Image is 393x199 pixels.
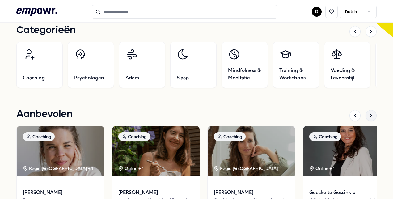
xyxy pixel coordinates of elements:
a: Adem [119,42,165,88]
span: Psychologen [74,74,104,82]
span: [PERSON_NAME] [214,188,289,197]
div: Regio [GEOGRAPHIC_DATA] + 1 [23,165,93,172]
span: Geeske te Gussinklo [309,188,384,197]
a: Slaap [170,42,217,88]
input: Search for products, categories or subcategories [92,5,277,19]
div: Coaching [23,132,55,141]
div: Online + 1 [118,165,144,172]
img: package image [112,126,200,176]
span: Adem [125,74,139,82]
button: D [312,7,322,17]
span: [PERSON_NAME] [118,188,193,197]
span: Slaap [177,74,189,82]
a: Mindfulness & Meditatie [222,42,268,88]
img: package image [17,126,104,176]
span: Mindfulness & Meditatie [228,67,261,82]
h1: Categorieën [16,23,76,38]
span: Coaching [23,74,45,82]
img: package image [303,126,391,176]
span: [PERSON_NAME] [23,188,98,197]
span: Voeding & Levensstijl [331,67,364,82]
div: Coaching [214,132,246,141]
span: Training & Workshops [279,67,313,82]
img: package image [208,126,295,176]
h1: Aanbevolen [16,107,73,122]
a: Psychologen [68,42,114,88]
a: Voeding & Levensstijl [324,42,370,88]
div: Online + 1 [309,165,335,172]
div: Regio [GEOGRAPHIC_DATA] [214,165,279,172]
div: Coaching [118,132,150,141]
a: Coaching [16,42,63,88]
a: Training & Workshops [273,42,319,88]
div: Coaching [309,132,341,141]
